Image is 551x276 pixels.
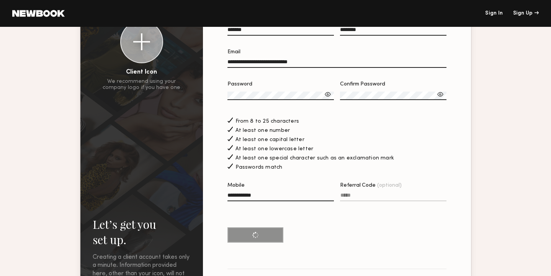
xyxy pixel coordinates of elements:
[513,11,539,16] div: Sign Up
[485,11,503,16] a: Sign In
[126,69,157,76] div: Client Icon
[103,79,180,91] div: We recommend using your company logo if you have one
[235,119,299,124] span: From 8 to 25 characters
[227,92,334,100] input: Password
[235,137,304,143] span: At least one capital letter
[227,27,334,36] input: First Name
[340,183,446,188] div: Referral Code
[227,82,334,87] div: Password
[235,128,290,133] span: At least one number
[340,27,446,36] input: Last Name
[235,146,314,152] span: At least one lowercase letter
[235,156,394,161] span: At least one special character such as an exclamation mark
[227,192,334,201] input: Mobile
[227,183,334,188] div: Mobile
[340,92,446,100] input: Confirm Password
[227,59,446,68] input: Email
[227,49,446,55] div: Email
[377,183,402,188] span: (optional)
[93,217,191,247] h2: Let’s get you set up.
[340,192,446,201] input: Referral Code(optional)
[340,82,446,87] div: Confirm Password
[235,165,283,170] span: Passwords match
